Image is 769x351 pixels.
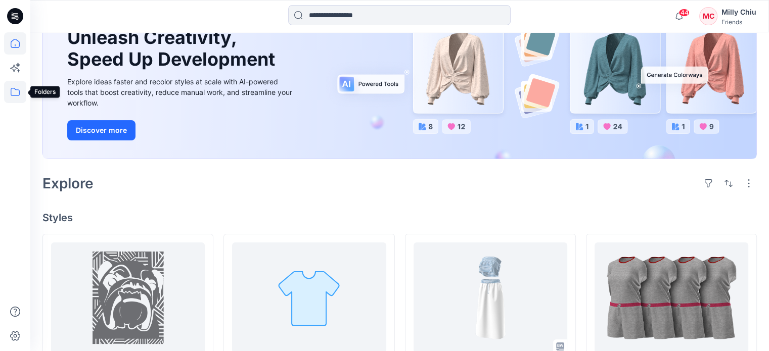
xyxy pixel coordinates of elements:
div: Friends [721,18,756,26]
div: MC [699,7,717,25]
div: Explore ideas faster and recolor styles at scale with AI-powered tools that boost creativity, red... [67,76,295,108]
h2: Explore [42,175,94,191]
div: Milly Chiu [721,6,756,18]
a: Discover more [67,120,295,140]
span: 44 [678,9,690,17]
h4: Styles [42,212,757,224]
h1: Unleash Creativity, Speed Up Development [67,27,280,70]
button: Discover more [67,120,135,140]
